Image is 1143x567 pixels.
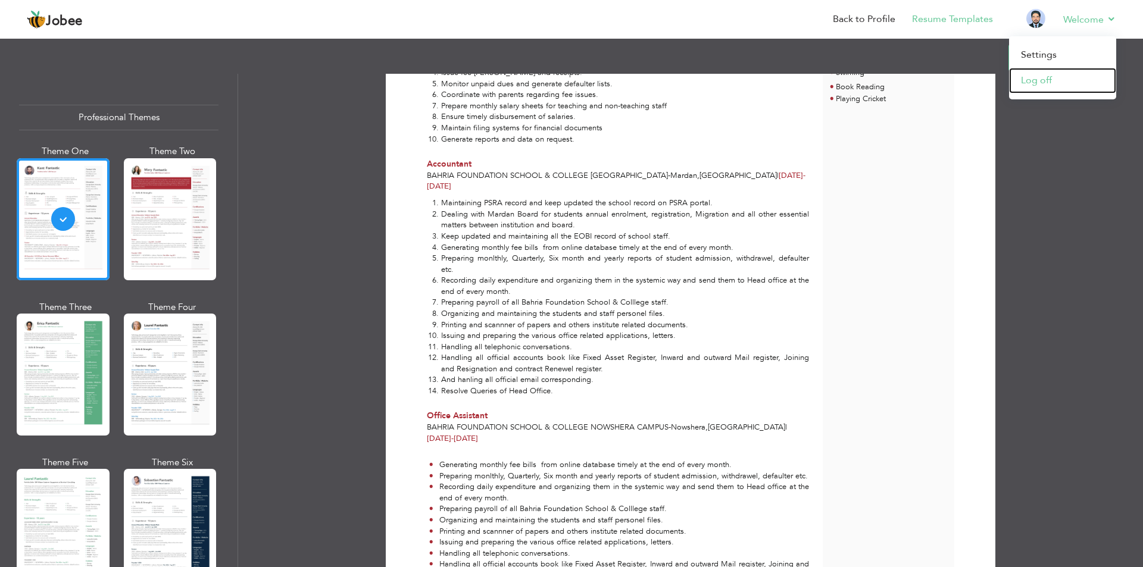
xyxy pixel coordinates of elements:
li: Preparing payroll of all Bahria Foundation School & Colllege staff. [429,503,809,515]
div: Theme Six [126,456,219,469]
span: [DATE] [779,170,805,181]
li: Preparing monlthly, Quarterly, Six month and yearly reports of student admission, withdrawel, def... [429,471,809,482]
li: Organizing and maintaining the students and staff personel files. [441,308,809,319]
li: Generating monthly fee bills from online database timely at the end of every month. [429,459,809,471]
li: Prepare monthly salary sheets for teaching and non-teaching staff [441,101,809,112]
span: [DATE] [427,433,454,444]
div: Theme One [19,145,112,158]
div: Theme Four [126,301,219,314]
div: Theme Three [19,301,112,314]
span: , [697,170,699,181]
li: Handling all official accounts book like Fixed Asset Register, Inward and outward Mail register, ... [441,352,809,374]
span: Bahria Foundation School & College [GEOGRAPHIC_DATA] [427,170,668,181]
li: Handling all telephonic conversations. [429,548,809,559]
a: Back to Profile [833,12,895,26]
a: Jobee [27,10,83,29]
li: Issuing and preparing the various office related applications, letters. [429,537,809,548]
li: Preparing monlthly, Quarterly, Six month and yearly reports of student admission, withdrawel, def... [441,253,809,275]
span: , [705,422,708,433]
div: Theme Two [126,145,219,158]
li: Keep updated and maintaining all the EOBI record of school staff. [441,231,809,242]
span: [GEOGRAPHIC_DATA] [708,422,785,433]
li: Generating monthly fee bills from online database timely at the end of every month. [441,242,809,253]
a: Log off [1009,68,1116,93]
span: Jobee [46,15,83,28]
span: [DATE] [427,170,805,192]
li: Handling all telephonic conversations. [441,342,809,353]
li: Preparing payroll of all Bahria Foundation School & Colllege staff. [441,297,809,308]
li: Organizing and maintaining the students and staff personel files. [429,515,809,526]
li: Resolve Queries of Head Office. [441,386,809,397]
li: Recording daily expenditure and organizing them in the systemic way and send them to Head office ... [441,275,809,297]
span: | [777,170,779,181]
span: Accountant [427,158,471,170]
span: [DATE] [427,433,478,444]
li: And hanling all official email corresponding. [441,374,809,386]
a: Resume Templates [912,12,993,26]
a: Settings [1009,42,1116,68]
span: - [451,433,454,444]
img: jobee.io [27,10,46,29]
li: Ensure timely disbursement of salaries. [441,111,809,123]
div: Theme Five [19,456,112,469]
li: Maintain filing systems for financial documents [441,123,809,134]
span: Playing Cricket [836,93,886,104]
li: Maintaining PSRA record and keep updated the school record on PSRA portal. [441,198,809,209]
span: - [803,170,805,181]
span: | [785,422,787,433]
span: Office Assistant [427,410,488,421]
span: - [669,422,671,433]
span: - [668,170,670,181]
li: Printing and scannner of papers and others institute related documents. [429,526,809,537]
span: Mardan [670,170,697,181]
li: Dealing with Mardan Board for students annual enrolment, registration, Migration and all other es... [441,209,809,231]
span: Bahria Foundation School & College Nowshera Campus [427,422,669,433]
li: Issuing and preparing the various office related applications, letters. [441,330,809,342]
div: Professional Themes [19,105,218,130]
li: Coordinate with parents regarding fee issues. [441,89,809,101]
img: Profile Img [1026,9,1045,28]
span: [GEOGRAPHIC_DATA] [699,170,777,181]
a: Welcome [1063,12,1116,27]
li: Generate reports and data on request. [441,134,809,145]
li: Monitor unpaid dues and generate defaulter lists. [441,79,809,90]
span: Book Reading [836,82,885,92]
li: Printing and scannner of papers and others institute related documents. [441,319,809,331]
span: Nowshera [671,422,705,433]
li: Recording daily expenditure and organizing them in the systemic way and send them to Head office ... [429,481,809,503]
